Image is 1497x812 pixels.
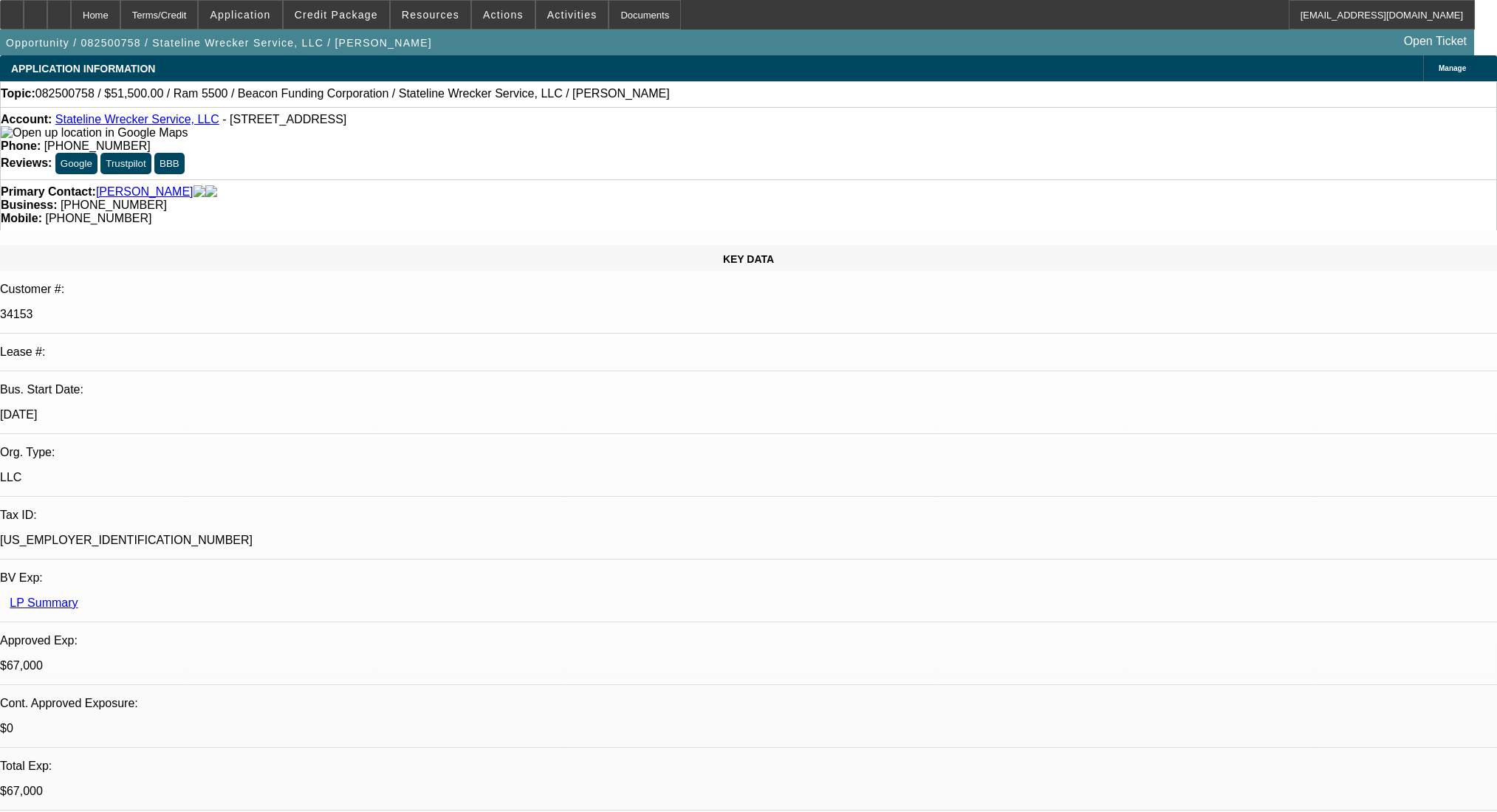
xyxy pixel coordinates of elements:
a: Stateline Wrecker Service, LLC [55,113,219,125]
span: [PHONE_NUMBER] [45,212,151,224]
button: Actions [472,1,535,29]
span: Manage [1439,64,1466,72]
span: KEY DATA [723,253,774,265]
span: APPLICATION INFORMATION [11,63,155,75]
button: Google [55,153,97,174]
a: [PERSON_NAME] [96,185,193,199]
strong: Reviews: [1,156,52,169]
img: facebook-icon.png [193,185,205,199]
strong: Mobile: [1,212,42,224]
strong: Account: [1,113,52,125]
a: View Google Maps [1,126,188,139]
span: [PHONE_NUMBER] [44,140,151,152]
a: LP Summary [10,596,78,609]
a: Open Ticket [1398,29,1473,54]
button: Resources [391,1,470,29]
span: Application [210,9,270,21]
button: Activities [536,1,609,29]
button: Application [199,1,281,29]
span: Actions [483,9,524,21]
strong: Topic: [1,87,35,100]
strong: Phone: [1,140,41,152]
button: Trustpilot [100,153,151,174]
span: Opportunity / 082500758 / Stateline Wrecker Service, LLC / [PERSON_NAME] [6,37,432,49]
span: - [STREET_ADDRESS] [222,113,346,125]
span: Activities [547,9,597,21]
span: [PHONE_NUMBER] [61,199,167,211]
img: linkedin-icon.png [205,185,217,199]
strong: Primary Contact: [1,185,96,199]
button: BBB [154,153,185,174]
span: 082500758 / $51,500.00 / Ram 5500 / Beacon Funding Corporation / Stateline Wrecker Service, LLC /... [35,87,670,100]
button: Credit Package [284,1,389,29]
span: Resources [402,9,459,21]
span: Credit Package [295,9,378,21]
img: Open up location in Google Maps [1,126,188,140]
strong: Business: [1,199,57,211]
